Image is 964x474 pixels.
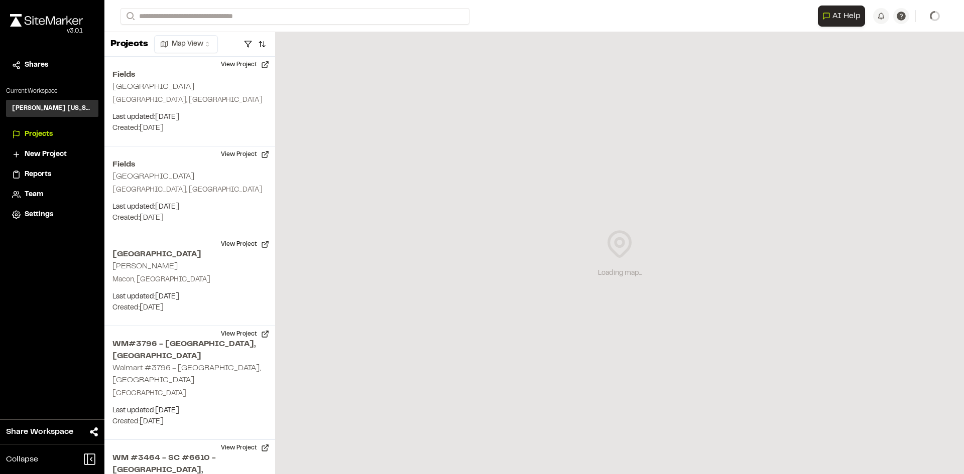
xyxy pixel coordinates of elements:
[12,189,92,200] a: Team
[6,453,38,465] span: Collapse
[25,169,51,180] span: Reports
[12,149,92,160] a: New Project
[112,83,194,90] h2: [GEOGRAPHIC_DATA]
[10,14,83,27] img: rebrand.png
[112,69,267,81] h2: Fields
[112,248,267,260] h2: [GEOGRAPHIC_DATA]
[215,440,275,456] button: View Project
[25,129,53,140] span: Projects
[215,146,275,163] button: View Project
[112,263,178,270] h2: [PERSON_NAME]
[112,213,267,224] p: Created: [DATE]
[598,268,642,279] div: Loading map...
[112,388,267,399] p: [GEOGRAPHIC_DATA]
[112,274,267,285] p: Macon, [GEOGRAPHIC_DATA]
[818,6,869,27] div: Open AI Assistant
[12,104,92,113] h3: [PERSON_NAME] [US_STATE]
[112,338,267,362] h2: WM#3796 - [GEOGRAPHIC_DATA], [GEOGRAPHIC_DATA]
[112,112,267,123] p: Last updated: [DATE]
[818,6,865,27] button: Open AI Assistant
[832,10,861,22] span: AI Help
[112,159,267,171] h2: Fields
[12,60,92,71] a: Shares
[112,185,267,196] p: [GEOGRAPHIC_DATA], [GEOGRAPHIC_DATA]
[112,202,267,213] p: Last updated: [DATE]
[112,405,267,416] p: Last updated: [DATE]
[112,416,267,427] p: Created: [DATE]
[112,173,194,180] h2: [GEOGRAPHIC_DATA]
[215,57,275,73] button: View Project
[12,209,92,220] a: Settings
[6,87,98,96] p: Current Workspace
[112,291,267,302] p: Last updated: [DATE]
[25,209,53,220] span: Settings
[112,123,267,134] p: Created: [DATE]
[12,169,92,180] a: Reports
[10,27,83,36] div: Oh geez...please don't...
[25,60,48,71] span: Shares
[25,149,67,160] span: New Project
[215,326,275,342] button: View Project
[25,189,43,200] span: Team
[112,95,267,106] p: [GEOGRAPHIC_DATA], [GEOGRAPHIC_DATA]
[6,426,73,438] span: Share Workspace
[112,302,267,313] p: Created: [DATE]
[120,8,139,25] button: Search
[215,236,275,252] button: View Project
[12,129,92,140] a: Projects
[112,365,261,384] h2: Walmart #3796 - [GEOGRAPHIC_DATA], [GEOGRAPHIC_DATA]
[110,38,148,51] p: Projects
